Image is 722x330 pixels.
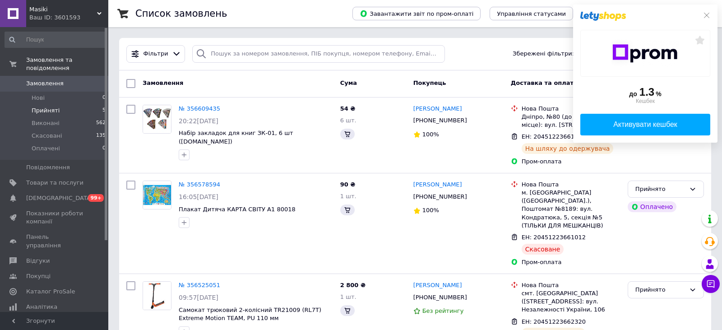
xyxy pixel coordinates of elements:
a: Самокат трюковий 2-колісний TR21009 (RL7T) Extreme Motion TEAM, PU 110 мм [179,307,321,322]
span: Покупці [26,272,51,280]
span: Скасовані [32,132,62,140]
span: 09:57[DATE] [179,294,218,301]
div: Дніпро, №80 (до 30 кг на одне місце): вул. [STREET_ADDRESS] [522,113,620,129]
span: [PHONE_NUMBER] [413,193,467,200]
span: [DEMOGRAPHIC_DATA] [26,194,93,202]
span: 90 ₴ [340,181,356,188]
span: Замовлення та повідомлення [26,56,108,72]
button: Управління статусами [490,7,573,20]
div: Прийнято [635,185,685,194]
span: Збережені фільтри: [513,50,574,58]
div: Пром-оплата [522,158,620,166]
span: 100% [422,207,439,214]
span: 2 800 ₴ [340,282,366,288]
div: смт. [GEOGRAPHIC_DATA] ([STREET_ADDRESS]: вул. Незалежності України, 106 [522,289,620,314]
span: Нові [32,94,45,102]
span: 1 шт. [340,193,356,200]
div: Оплачено [628,201,676,212]
img: Фото товару [143,105,171,133]
input: Пошук [5,32,106,48]
span: Мasiki [29,5,97,14]
span: 0 [102,94,106,102]
img: Фото товару [143,181,171,209]
span: 16:05[DATE] [179,193,218,200]
a: [PERSON_NAME] [413,105,462,113]
input: Пошук за номером замовлення, ПІБ покупця, номером телефону, Email, номером накладної [192,45,445,63]
span: 99+ [88,194,104,202]
span: Доставка та оплата [511,79,578,86]
a: № 356609435 [179,105,220,112]
span: Управління статусами [497,10,566,17]
span: Завантажити звіт по пром-оплаті [360,9,473,18]
span: 562 [96,119,106,127]
span: Замовлення [26,79,64,88]
span: Відгуки [26,257,50,265]
div: Прийнято [635,285,685,295]
a: Набір закладок для книг ЗК-01, 6 шт ([DOMAIN_NAME]) [179,130,293,145]
span: ЕН: 20451223661579 [522,133,586,140]
a: Фото товару [143,105,171,134]
a: [PERSON_NAME] [413,181,462,189]
a: Фото товару [143,281,171,310]
button: Чат з покупцем [702,275,720,293]
span: 1 шт. [340,293,356,300]
span: 20:22[DATE] [179,117,218,125]
a: № 356525051 [179,282,220,288]
img: Фото товару [143,282,171,310]
a: [PERSON_NAME] [413,281,462,290]
a: Фото товару [143,181,171,209]
span: 5 [102,107,106,115]
h1: Список замовлень [135,8,227,19]
span: Панель управління [26,233,83,249]
span: [PHONE_NUMBER] [413,294,467,301]
span: Показники роботи компанії [26,209,83,226]
span: ЕН: 20451223661012 [522,234,586,241]
span: 100% [422,131,439,138]
span: Фільтри [143,50,168,58]
div: Нова Пошта [522,105,620,113]
span: Прийняті [32,107,60,115]
div: Пром-оплата [522,258,620,266]
a: Плакат Дитяча КАРТА СВІТУ А1 80018 [179,206,296,213]
div: Скасоване [522,244,564,255]
span: 135 [96,132,106,140]
span: Виконані [32,119,60,127]
span: Аналітика [26,303,57,311]
div: На шляху до одержувача [522,143,614,154]
span: Cума [340,79,357,86]
span: [PHONE_NUMBER] [413,117,467,124]
span: ЕН: 20451223662320 [522,318,586,325]
span: Товари та послуги [26,179,83,187]
span: 6 шт. [340,117,356,124]
span: Повідомлення [26,163,70,172]
div: м. [GEOGRAPHIC_DATA] ([GEOGRAPHIC_DATA].), Поштомат №8189: вул. Кондратюка, 5, секція №5 (ТІЛЬКИ ... [522,189,620,230]
div: Ваш ID: 3601593 [29,14,108,22]
button: Завантажити звіт по пром-оплаті [352,7,481,20]
div: Нова Пошта [522,281,620,289]
span: 54 ₴ [340,105,356,112]
span: Без рейтингу [422,307,464,314]
span: Покупець [413,79,446,86]
a: № 356578594 [179,181,220,188]
div: Нова Пошта [522,181,620,189]
span: Замовлення [143,79,183,86]
span: Каталог ProSale [26,288,75,296]
span: Оплачені [32,144,60,153]
span: 0 [102,144,106,153]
